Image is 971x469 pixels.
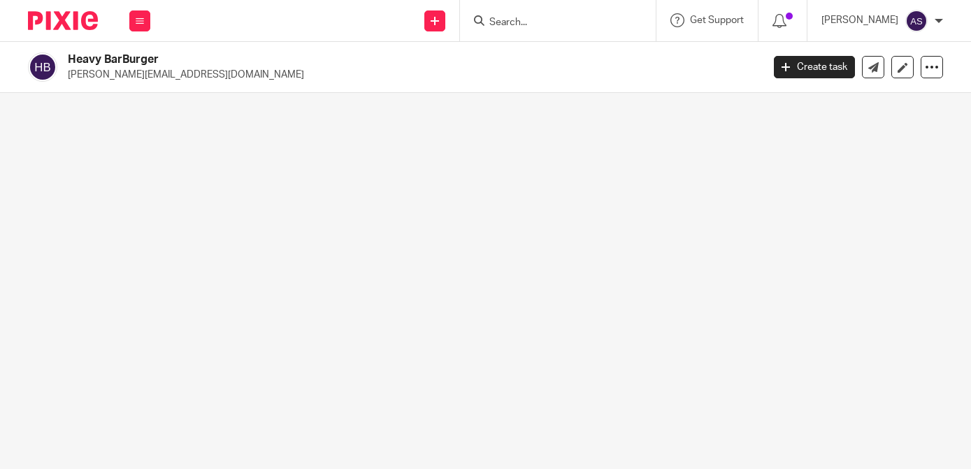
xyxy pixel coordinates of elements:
[488,17,614,29] input: Search
[690,15,744,25] span: Get Support
[68,52,616,67] h2: Heavy BarBurger
[68,68,753,82] p: [PERSON_NAME][EMAIL_ADDRESS][DOMAIN_NAME]
[905,10,928,32] img: svg%3E
[774,56,855,78] a: Create task
[821,13,898,27] p: [PERSON_NAME]
[28,52,57,82] img: svg%3E
[28,11,98,30] img: Pixie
